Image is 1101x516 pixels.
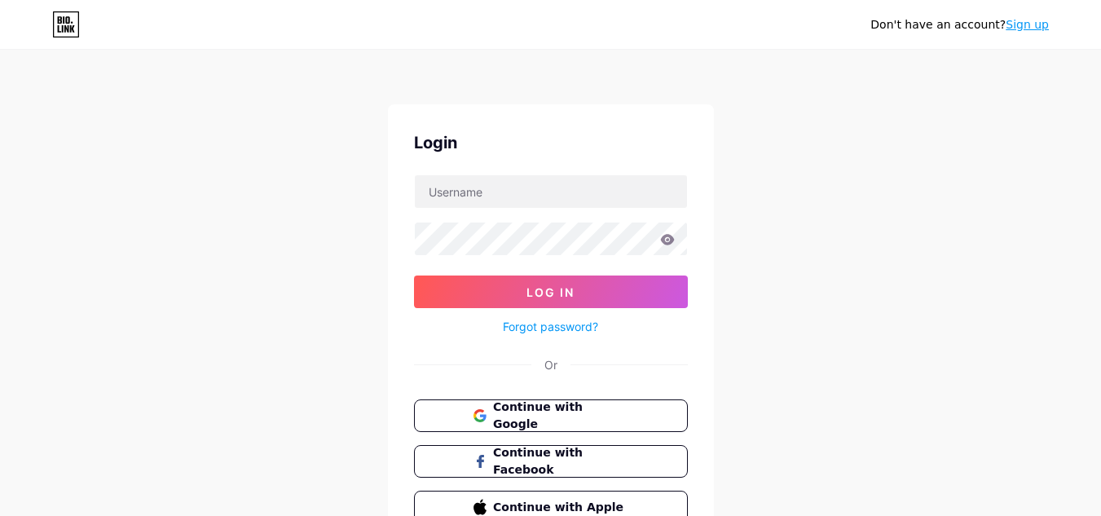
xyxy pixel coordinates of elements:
[493,499,628,516] span: Continue with Apple
[526,285,575,299] span: Log In
[493,399,628,433] span: Continue with Google
[414,130,688,155] div: Login
[414,276,688,308] button: Log In
[415,175,687,208] input: Username
[544,356,557,373] div: Or
[870,16,1049,33] div: Don't have an account?
[1006,18,1049,31] a: Sign up
[414,399,688,432] button: Continue with Google
[414,445,688,478] button: Continue with Facebook
[503,318,598,335] a: Forgot password?
[493,444,628,479] span: Continue with Facebook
